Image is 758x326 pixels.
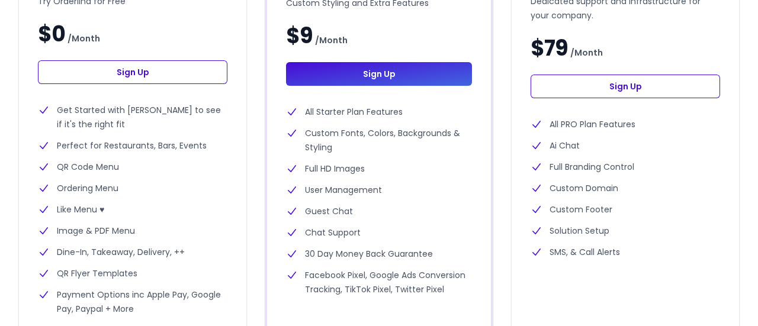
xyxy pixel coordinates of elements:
[531,117,720,131] li: All PRO Plan Features
[531,75,720,98] a: Sign Up
[286,24,313,48] span: $9
[38,202,227,217] li: Like Menu ♥
[38,160,227,174] li: QR Code Menu
[38,245,227,259] li: Dine-In, Takeaway, Delivery, ++
[38,60,227,84] a: Sign Up
[531,160,720,174] li: Full Branding Control
[286,105,472,119] li: All Starter Plan Features
[286,62,472,86] a: Sign Up
[286,247,472,261] li: 30 Day Money Back Guarantee
[68,31,100,46] span: / Month
[286,204,472,218] li: Guest Chat
[38,138,227,153] li: Perfect for Restaurants, Bars, Events
[531,202,720,217] li: Custom Footer
[531,37,568,60] span: $79
[38,288,227,316] li: Payment Options inc Apple Pay, Google Pay, Paypal + More
[38,224,227,238] li: Image & PDF Menu
[286,183,472,197] li: User Management
[38,266,227,280] li: QR Flyer Templates
[531,138,720,153] li: Ai Chat
[570,46,603,60] span: / Month
[38,103,227,131] li: Get Started with [PERSON_NAME] to see if it's the right fit
[286,162,472,176] li: Full HD Images
[38,22,65,46] span: $0
[531,224,720,238] li: Solution Setup
[315,33,348,47] span: / Month
[286,268,472,296] li: Facebook Pixel, Google Ads Conversion Tracking, TikTok Pixel, Twitter Pixel
[286,126,472,154] li: Custom Fonts, Colors, Backgrounds & Styling
[531,181,720,195] li: Custom Domain
[38,181,227,195] li: Ordering Menu
[286,225,472,240] li: Chat Support
[531,245,720,259] li: SMS, & Call Alerts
